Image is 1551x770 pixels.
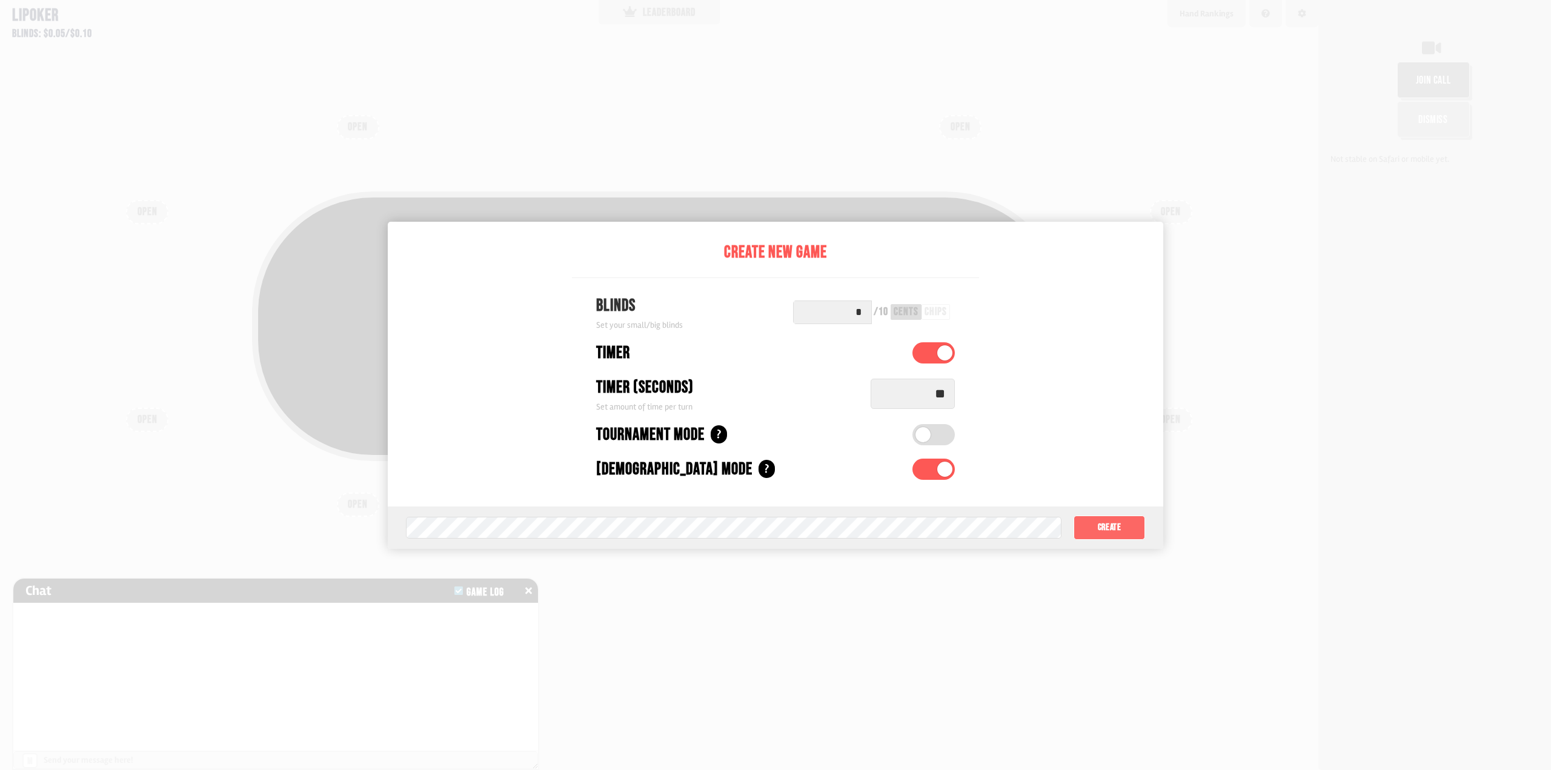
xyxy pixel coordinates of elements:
[596,293,683,319] div: Blinds
[711,425,727,443] div: ?
[596,319,683,331] div: Set your small/big blinds
[925,307,947,317] div: chips
[596,340,630,366] div: Timer
[596,400,859,413] div: Set amount of time per turn
[874,307,888,317] div: / 10
[894,307,918,317] div: cents
[1074,516,1145,540] button: Create
[596,375,694,400] div: Timer (seconds)
[759,460,775,478] div: ?
[572,240,979,265] div: Create New Game
[596,457,752,482] div: [DEMOGRAPHIC_DATA] Mode
[596,422,705,448] div: Tournament Mode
